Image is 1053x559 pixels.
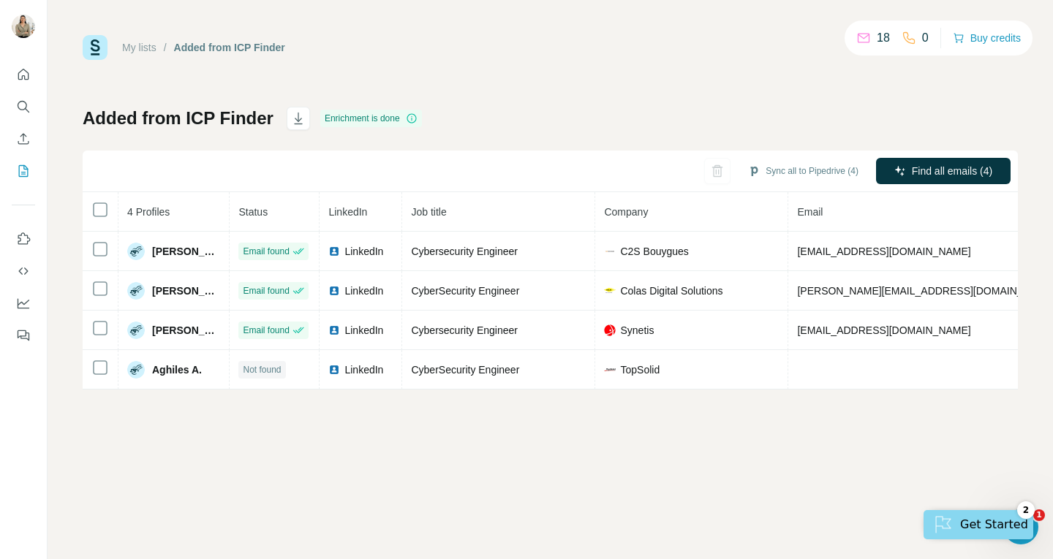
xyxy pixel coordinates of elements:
img: Avatar [127,322,145,339]
span: [PERSON_NAME] [152,244,220,259]
img: company-logo [604,364,616,376]
button: Quick start [12,61,35,88]
span: Cybersecurity Engineer [411,324,518,336]
img: Avatar [12,15,35,38]
span: Job title [411,206,446,218]
span: 4 Profiles [127,206,170,218]
span: LinkedIn [344,284,383,298]
button: Search [12,94,35,120]
img: Surfe Logo [83,35,107,60]
button: Buy credits [953,28,1021,48]
span: Cybersecurity Engineer [411,246,518,257]
img: company-logo [604,285,616,297]
img: LinkedIn logo [328,364,340,376]
span: Email found [243,324,289,337]
span: TopSolid [620,362,660,377]
span: Aghiles A. [152,362,202,377]
span: LinkedIn [344,244,383,259]
button: Use Surfe on LinkedIn [12,226,35,252]
img: LinkedIn logo [328,324,340,336]
span: CyberSecurity Engineer [411,364,519,376]
span: LinkedIn [344,362,383,377]
span: LinkedIn [344,323,383,338]
img: LinkedIn logo [328,285,340,297]
span: [EMAIL_ADDRESS][DOMAIN_NAME] [797,246,970,257]
span: C2S Bouygues [620,244,688,259]
span: Company [604,206,648,218]
button: Find all emails (4) [876,158,1011,184]
span: [EMAIL_ADDRESS][DOMAIN_NAME] [797,324,970,336]
p: 0 [922,29,929,47]
span: Email found [243,284,289,297]
span: CyberSecurity Engineer [411,285,519,297]
span: Email [797,206,823,218]
p: 18 [877,29,890,47]
iframe: Checklist [915,495,1042,548]
span: [PERSON_NAME] [152,284,220,298]
a: My lists [122,42,156,53]
button: Dashboard [12,290,35,316]
h1: Added from ICP Finder [83,107,273,130]
button: Enrich CSV [12,126,35,152]
span: LinkedIn [328,206,367,218]
button: Sync all to Pipedrive (4) [738,160,869,182]
img: LinkedIn logo [328,246,340,257]
span: Synetis [620,323,654,338]
div: Added from ICP Finder [174,40,285,55]
button: Use Surfe API [12,258,35,284]
div: Enrichment is done [320,110,422,127]
img: Avatar [127,361,145,379]
span: Find all emails (4) [912,164,992,178]
li: / [164,40,167,55]
img: Avatar [127,243,145,260]
span: Colas Digital Solutions [620,284,722,298]
img: company-logo [604,246,616,257]
img: company-logo [604,324,616,336]
span: [PERSON_NAME] [152,323,220,338]
img: Avatar [127,282,145,300]
span: Email found [243,245,289,258]
button: My lists [12,158,35,184]
span: Status [238,206,268,218]
span: Not found [243,363,281,376]
button: Feedback [12,322,35,349]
